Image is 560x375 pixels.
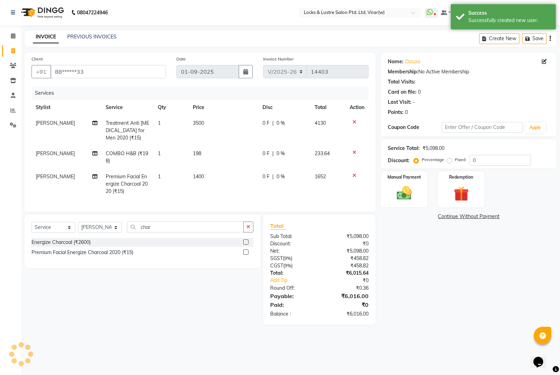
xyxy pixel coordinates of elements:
[468,17,551,24] div: Successfully created new user.
[270,222,286,230] span: Total
[388,58,404,65] div: Name:
[31,239,91,246] div: Energize Charcoal (₹2600)
[388,88,416,96] div: Card on file:
[31,56,43,62] label: Client
[320,255,374,262] div: ₹458.82
[388,68,418,75] div: Membership:
[276,150,285,157] span: 0 %
[31,100,101,115] th: Stylist
[388,99,411,106] div: Last Visit:
[392,185,416,202] img: _cash.svg
[265,247,320,255] div: Net:
[31,249,133,256] div: Premium Facial Energize Charcoal 2020 (₹15)
[31,65,51,78] button: +91
[36,150,75,157] span: [PERSON_NAME]
[320,310,374,318] div: ₹6,016.00
[265,240,320,247] div: Discount:
[413,99,415,106] div: -
[158,120,161,126] span: 1
[388,78,415,86] div: Total Visits:
[388,157,409,164] div: Discount:
[106,150,148,164] span: COMBO H&B (₹198)
[36,173,75,180] span: [PERSON_NAME]
[449,174,473,180] label: Redemption
[382,213,555,220] a: Continue Without Payment
[442,122,523,133] input: Enter Offer / Coupon Code
[158,173,161,180] span: 1
[320,240,374,247] div: ₹0
[387,174,421,180] label: Manual Payment
[193,173,204,180] span: 1400
[522,33,547,44] button: Save
[101,100,154,115] th: Service
[33,31,59,43] a: INVOICE
[284,255,291,261] span: 9%
[193,120,204,126] span: 3500
[320,292,374,300] div: ₹6,016.00
[468,9,551,17] div: Success
[525,122,545,133] button: Apply
[320,301,374,309] div: ₹0
[315,150,330,157] span: 233.64
[262,150,269,157] span: 0 F
[388,68,549,75] div: No Active Membership
[276,173,285,180] span: 0 %
[479,33,519,44] button: Create New
[320,247,374,255] div: ₹5,098.00
[285,263,291,268] span: 9%
[265,310,320,318] div: Balance :
[193,150,201,157] span: 198
[315,173,326,180] span: 1652
[176,56,186,62] label: Date
[405,109,408,116] div: 0
[258,100,310,115] th: Disc
[418,88,421,96] div: 0
[67,34,117,40] a: PREVIOUS INVOICES
[265,277,329,284] a: Add Tip
[270,262,283,269] span: CGST
[276,120,285,127] span: 0 %
[320,284,374,292] div: ₹0.36
[320,233,374,240] div: ₹5,098.00
[263,56,294,62] label: Invoice Number
[270,255,283,261] span: SGST
[265,262,320,269] div: ( )
[320,269,374,277] div: ₹6,015.64
[36,120,75,126] span: [PERSON_NAME]
[127,222,244,232] input: Search or Scan
[32,87,374,100] div: Services
[265,301,320,309] div: Paid:
[531,347,553,368] iframe: chat widget
[262,120,269,127] span: 0 F
[405,58,420,65] a: Dizuza
[265,284,320,292] div: Round Off:
[189,100,258,115] th: Price
[345,100,369,115] th: Action
[422,145,444,152] div: ₹5,098.00
[310,100,345,115] th: Total
[315,120,326,126] span: 4130
[106,120,149,141] span: Treatment Anti [MEDICAL_DATA] for Men 2020 (₹15)
[18,3,66,22] img: logo
[272,173,274,180] span: |
[154,100,189,115] th: Qty
[272,120,274,127] span: |
[265,233,320,240] div: Sub Total:
[265,269,320,277] div: Total:
[262,173,269,180] span: 0 F
[388,145,420,152] div: Service Total:
[106,173,148,194] span: Premium Facial Energize Charcoal 2020 (₹15)
[158,150,161,157] span: 1
[265,255,320,262] div: ( )
[455,157,465,163] label: Fixed
[50,65,166,78] input: Search by Name/Mobile/Email/Code
[388,109,404,116] div: Points:
[272,150,274,157] span: |
[265,292,320,300] div: Payable:
[77,3,108,22] b: 08047224946
[320,262,374,269] div: ₹458.82
[422,157,444,163] label: Percentage
[449,185,474,203] img: _gift.svg
[329,277,374,284] div: ₹0
[388,124,442,131] div: Coupon Code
